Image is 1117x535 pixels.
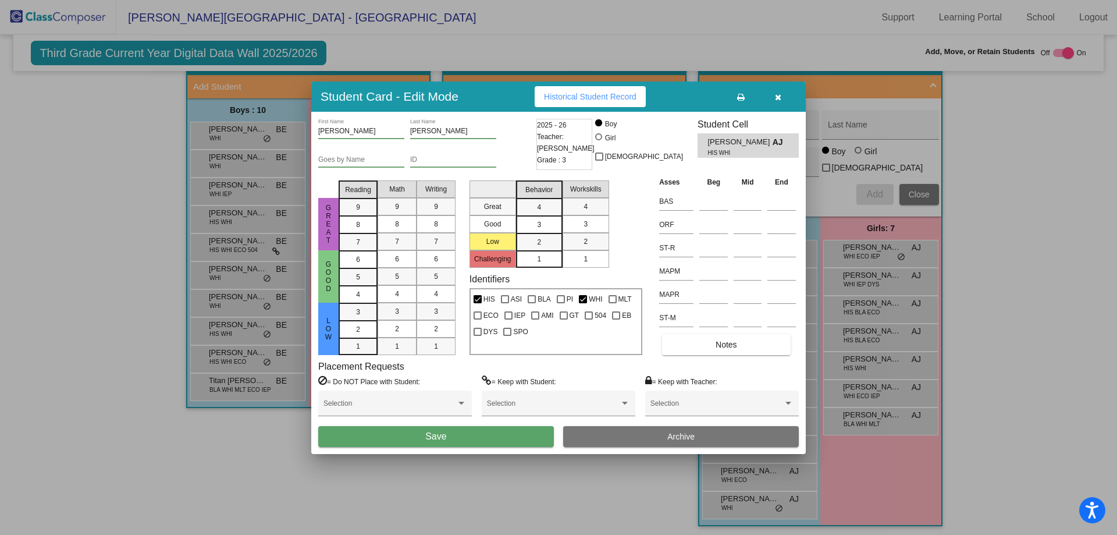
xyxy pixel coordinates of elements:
[482,375,556,387] label: = Keep with Student:
[425,431,446,441] span: Save
[567,292,573,306] span: PI
[395,306,399,317] span: 3
[434,289,438,299] span: 4
[356,341,360,352] span: 1
[514,309,525,323] span: IEP
[570,184,602,194] span: Workskills
[434,219,438,229] span: 8
[318,361,404,372] label: Placement Requests
[425,184,447,194] span: Writing
[321,89,458,104] h3: Student Card - Edit Mode
[563,426,799,447] button: Archive
[707,148,764,157] span: HIS WHI
[662,334,790,355] button: Notes
[604,133,616,143] div: Girl
[584,236,588,247] span: 2
[323,317,334,341] span: Low
[395,201,399,212] span: 9
[605,150,683,164] span: [DEMOGRAPHIC_DATA]
[535,86,646,107] button: Historical Student Record
[345,185,371,195] span: Reading
[595,309,606,323] span: 504
[356,289,360,300] span: 4
[323,260,334,293] span: Good
[389,184,405,194] span: Math
[698,119,799,130] h3: Student Cell
[589,292,602,306] span: WHI
[659,239,693,257] input: assessment
[696,176,731,189] th: Beg
[537,131,595,154] span: Teacher: [PERSON_NAME]
[511,292,522,306] span: ASI
[537,254,541,264] span: 1
[356,272,360,282] span: 5
[356,237,360,247] span: 7
[544,92,636,101] span: Historical Student Record
[537,119,567,131] span: 2025 - 26
[773,136,789,148] span: AJ
[622,309,631,323] span: EB
[716,340,737,349] span: Notes
[434,341,438,352] span: 1
[483,292,495,306] span: HIS
[537,237,541,247] span: 2
[584,254,588,264] span: 1
[584,201,588,212] span: 4
[604,119,617,129] div: Boy
[537,202,541,212] span: 4
[483,309,499,323] span: ECO
[395,341,399,352] span: 1
[667,432,695,441] span: Archive
[434,271,438,282] span: 5
[659,286,693,303] input: assessment
[395,324,399,334] span: 2
[659,193,693,210] input: assessment
[318,156,404,164] input: goes by name
[570,309,579,323] span: GT
[434,254,438,264] span: 6
[356,307,360,317] span: 3
[656,176,696,189] th: Asses
[318,375,420,387] label: = Do NOT Place with Student:
[356,202,360,212] span: 9
[318,426,554,447] button: Save
[731,176,764,189] th: Mid
[395,289,399,299] span: 4
[525,185,553,195] span: Behavior
[395,254,399,264] span: 6
[764,176,799,189] th: End
[659,263,693,280] input: assessment
[356,219,360,230] span: 8
[483,325,498,339] span: DYS
[659,216,693,233] input: assessment
[537,154,566,166] span: Grade : 3
[513,325,528,339] span: SPO
[707,136,772,148] span: [PERSON_NAME]
[434,201,438,212] span: 9
[538,292,551,306] span: BLA
[537,219,541,230] span: 3
[469,274,510,285] label: Identifiers
[356,324,360,335] span: 2
[645,375,717,387] label: = Keep with Teacher:
[356,254,360,265] span: 6
[395,236,399,247] span: 7
[395,271,399,282] span: 5
[659,309,693,327] input: assessment
[618,292,632,306] span: MLT
[395,219,399,229] span: 8
[584,219,588,229] span: 3
[434,306,438,317] span: 3
[541,309,553,323] span: AMI
[434,324,438,334] span: 2
[323,204,334,245] span: Great
[434,236,438,247] span: 7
